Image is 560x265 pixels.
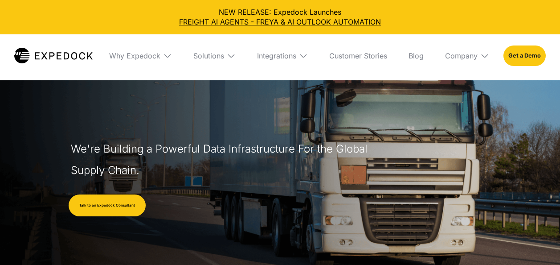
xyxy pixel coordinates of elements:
[257,51,296,60] div: Integrations
[401,34,431,77] a: Blog
[7,7,553,27] div: NEW RELEASE: Expedock Launches
[7,17,553,27] a: FREIGHT AI AGENTS - FREYA & AI OUTLOOK AUTOMATION
[186,34,243,77] div: Solutions
[102,34,179,77] div: Why Expedock
[445,51,478,60] div: Company
[69,195,146,217] a: Talk to an Expedock Consultant
[322,34,394,77] a: Customer Stories
[250,34,315,77] div: Integrations
[438,34,496,77] div: Company
[193,51,224,60] div: Solutions
[109,51,160,60] div: Why Expedock
[71,138,372,181] h1: We're Building a Powerful Data Infrastructure For the Global Supply Chain.
[503,46,546,66] a: Get a Demo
